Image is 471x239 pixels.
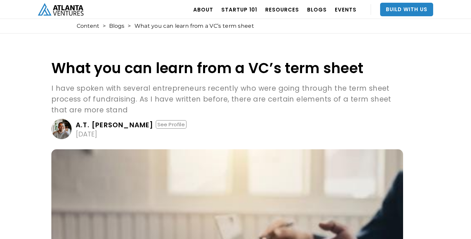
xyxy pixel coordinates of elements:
[103,23,106,29] div: >
[51,119,403,139] a: A.T. [PERSON_NAME]See Profile[DATE]
[77,23,99,29] a: Content
[51,60,403,76] h1: What you can learn from a VC’s term sheet
[128,23,131,29] div: >
[76,122,154,128] div: A.T. [PERSON_NAME]
[134,23,254,29] div: What you can learn from a VC’s term sheet
[156,120,187,129] div: See Profile
[51,83,403,115] p: I have spoken with several entrepreneurs recently who were going through the term sheet process o...
[76,131,97,137] div: [DATE]
[380,3,433,16] a: Build With Us
[109,23,124,29] a: Blogs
